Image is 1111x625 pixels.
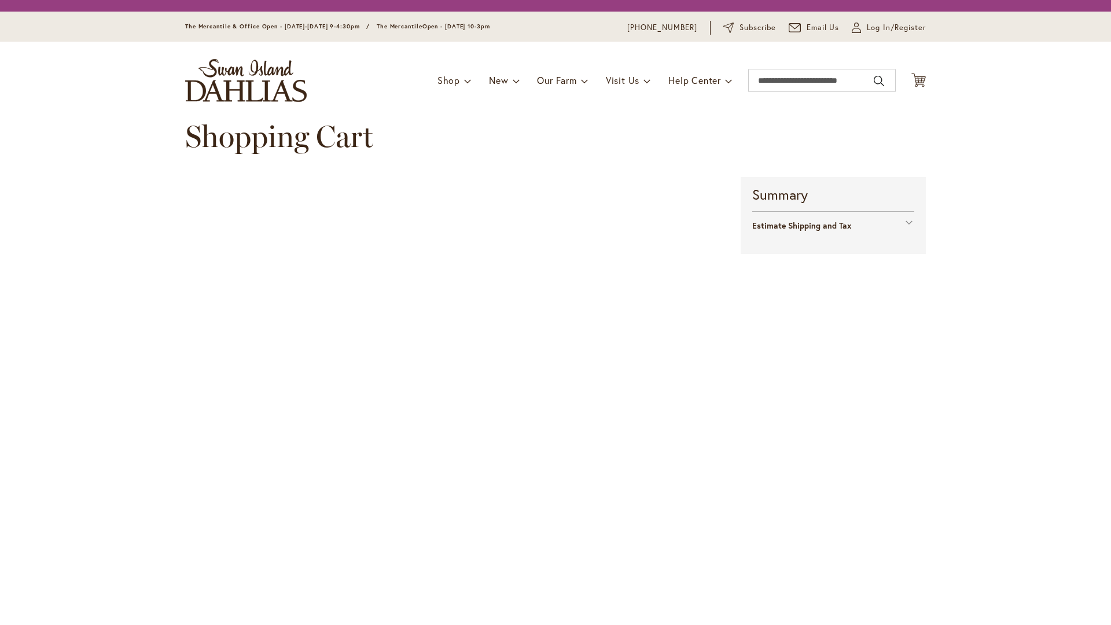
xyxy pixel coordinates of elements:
span: Our Farm [537,74,576,86]
span: The Mercantile & Office Open - [DATE]-[DATE] 9-4:30pm / The Mercantile [185,23,422,30]
span: Log In/Register [867,22,926,34]
a: [PHONE_NUMBER] [627,22,697,34]
span: Email Us [807,22,840,34]
span: Shop [437,74,460,86]
span: Help Center [668,74,721,86]
span: Subscribe [740,22,776,34]
span: Visit Us [606,74,639,86]
button: Search [874,72,884,90]
a: Email Us [789,22,840,34]
a: Log In/Register [852,22,926,34]
a: store logo [185,59,307,102]
a: Subscribe [723,22,776,34]
strong: Estimate Shipping and Tax [752,220,851,231]
span: New [489,74,508,86]
span: Shopping Cart [185,118,373,155]
strong: Summary [752,185,914,204]
span: Open - [DATE] 10-3pm [422,23,490,30]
